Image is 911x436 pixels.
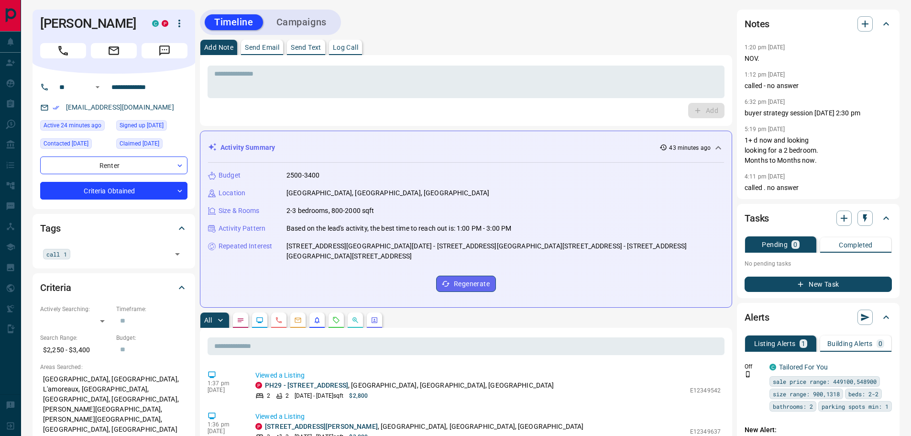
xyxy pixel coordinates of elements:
[116,138,187,152] div: Mon Aug 11 2025
[839,242,873,248] p: Completed
[332,316,340,324] svg: Requests
[333,44,358,51] p: Log Call
[769,364,776,370] div: condos.ca
[171,247,184,261] button: Open
[219,241,272,251] p: Repeated Interest
[745,44,785,51] p: 1:20 pm [DATE]
[349,391,368,400] p: $2,800
[762,241,788,248] p: Pending
[208,421,241,428] p: 1:36 pm
[116,120,187,134] div: Thu Aug 07 2025
[255,412,721,422] p: Viewed a Listing
[255,382,262,389] div: property.ca
[116,305,187,313] p: Timeframe:
[690,386,721,395] p: E12349542
[878,340,882,347] p: 0
[40,334,111,342] p: Search Range:
[848,389,878,399] span: beds: 2-2
[267,391,270,400] p: 2
[220,143,275,153] p: Activity Summary
[237,316,244,324] svg: Notes
[286,170,319,180] p: 2500-3400
[265,422,583,432] p: , [GEOGRAPHIC_DATA], [GEOGRAPHIC_DATA], [GEOGRAPHIC_DATA]
[827,340,873,347] p: Building Alerts
[275,316,283,324] svg: Calls
[53,104,59,111] svg: Email Verified
[793,241,797,248] p: 0
[745,207,892,230] div: Tasks
[745,277,892,292] button: New Task
[754,340,796,347] p: Listing Alerts
[162,20,168,27] div: property.ca
[745,173,785,180] p: 4:11 pm [DATE]
[822,402,889,411] span: parking spots min: 1
[801,340,805,347] p: 1
[265,380,554,391] p: , [GEOGRAPHIC_DATA], [GEOGRAPHIC_DATA], [GEOGRAPHIC_DATA]
[745,310,769,325] h2: Alerts
[286,206,374,216] p: 2-3 bedrooms, 800-2000 sqft
[40,342,111,358] p: $2,250 - $3,400
[745,81,892,91] p: called - no answer
[745,108,892,118] p: buyer strategy session [DATE] 2:30 pm
[294,316,302,324] svg: Emails
[436,276,496,292] button: Regenerate
[46,249,67,259] span: call 1
[40,221,60,236] h2: Tags
[371,316,378,324] svg: Agent Actions
[265,423,378,430] a: [STREET_ADDRESS][PERSON_NAME]
[690,427,721,436] p: E12349637
[745,16,769,32] h2: Notes
[745,425,892,435] p: New Alert:
[208,428,241,435] p: [DATE]
[40,305,111,313] p: Actively Searching:
[40,217,187,240] div: Tags
[286,224,511,234] p: Based on the lead's activity, the best time to reach out is: 1:00 PM - 3:00 PM
[745,12,892,35] div: Notes
[773,402,813,411] span: bathrooms: 2
[291,44,321,51] p: Send Text
[351,316,359,324] svg: Opportunities
[745,54,892,64] p: NOV.
[40,276,187,299] div: Criteria
[66,103,174,111] a: [EMAIL_ADDRESS][DOMAIN_NAME]
[745,183,892,193] p: called . no answer
[91,43,137,58] span: Email
[205,14,263,30] button: Timeline
[779,363,828,371] a: Tailored For You
[152,20,159,27] div: condos.ca
[208,387,241,393] p: [DATE]
[669,144,711,152] p: 43 minutes ago
[267,14,336,30] button: Campaigns
[40,43,86,58] span: Call
[255,370,721,380] p: Viewed a Listing
[745,99,785,105] p: 6:32 pm [DATE]
[142,43,187,58] span: Message
[208,139,724,157] div: Activity Summary43 minutes ago
[265,381,348,389] a: PH29 - [STREET_ADDRESS]
[286,188,489,198] p: [GEOGRAPHIC_DATA], [GEOGRAPHIC_DATA], [GEOGRAPHIC_DATA]
[40,363,187,371] p: Areas Searched:
[295,391,343,400] p: [DATE] - [DATE] sqft
[745,306,892,329] div: Alerts
[745,71,785,78] p: 1:12 pm [DATE]
[745,211,769,226] h2: Tasks
[40,16,138,31] h1: [PERSON_NAME]
[773,377,877,386] span: sale price range: 449100,548900
[120,121,164,130] span: Signed up [DATE]
[44,121,101,130] span: Active 24 minutes ago
[40,138,111,152] div: Sat Aug 16 2025
[255,423,262,430] div: property.ca
[245,44,279,51] p: Send Email
[40,120,111,134] div: Mon Aug 18 2025
[204,317,212,324] p: All
[219,224,265,234] p: Activity Pattern
[40,280,71,295] h2: Criteria
[116,334,187,342] p: Budget:
[219,188,245,198] p: Location
[208,380,241,387] p: 1:37 pm
[256,316,263,324] svg: Lead Browsing Activity
[40,182,187,200] div: Criteria Obtained
[120,139,159,148] span: Claimed [DATE]
[219,170,241,180] p: Budget
[745,135,892,166] p: 1+ d now and looking looking for a 2 bedroom. Months to Months now.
